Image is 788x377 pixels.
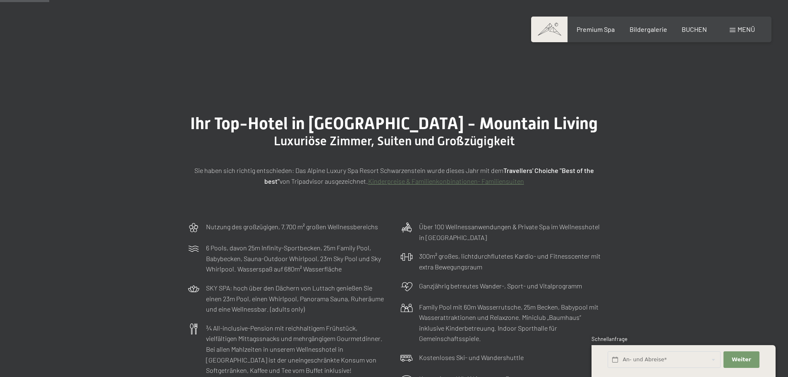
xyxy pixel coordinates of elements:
[206,243,388,274] p: 6 Pools, davon 25m Infinity-Sportbecken, 25m Family Pool, Babybecken, Sauna-Outdoor Whirlpool, 23...
[577,25,615,33] a: Premium Spa
[274,134,515,148] span: Luxuriöse Zimmer, Suiten und Großzügigkeit
[682,25,707,33] a: BUCHEN
[419,281,582,291] p: Ganzjährig betreutes Wander-, Sport- und Vitalprogramm
[368,177,524,185] a: Kinderpreise & Familienkonbinationen- Familiensuiten
[738,25,755,33] span: Menü
[723,351,759,368] button: Weiter
[206,283,388,315] p: SKY SPA: hoch über den Dächern von Luttach genießen Sie einen 23m Pool, einen Whirlpool, Panorama...
[187,165,601,186] p: Sie haben sich richtig entschieden: Das Alpine Luxury Spa Resort Schwarzenstein wurde dieses Jahr...
[206,221,378,232] p: Nutzung des großzügigen, 7.700 m² großen Wellnessbereichs
[592,336,628,342] span: Schnellanfrage
[419,251,601,272] p: 300m² großes, lichtdurchflutetes Kardio- und Fitnesscenter mit extra Bewegungsraum
[190,114,598,133] span: Ihr Top-Hotel in [GEOGRAPHIC_DATA] - Mountain Living
[732,356,751,363] span: Weiter
[630,25,667,33] a: Bildergalerie
[419,302,601,344] p: Family Pool mit 60m Wasserrutsche, 25m Becken, Babypool mit Wasserattraktionen und Relaxzone. Min...
[206,323,388,376] p: ¾ All-inclusive-Pension mit reichhaltigem Frühstück, vielfältigen Mittagssnacks und mehrgängigem ...
[419,352,524,363] p: Kostenloses Ski- und Wandershuttle
[264,166,594,185] strong: Travellers' Choiche "Best of the best"
[419,221,601,243] p: Über 100 Wellnessanwendungen & Private Spa im Wellnesshotel in [GEOGRAPHIC_DATA]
